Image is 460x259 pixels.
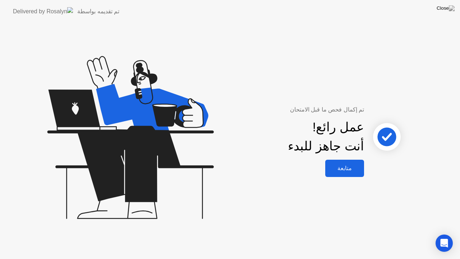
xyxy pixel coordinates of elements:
[325,160,364,177] button: متابعة
[327,165,362,172] div: متابعة
[216,105,364,114] div: تم إكمال فحص ما قبل الامتحان
[436,235,453,252] div: Open Intercom Messenger
[77,7,119,16] div: تم تقديمه بواسطة
[13,7,73,15] img: Delivered by Rosalyn
[288,118,364,156] div: عمل رائع! أنت جاهز للبدء
[437,5,455,11] img: Close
